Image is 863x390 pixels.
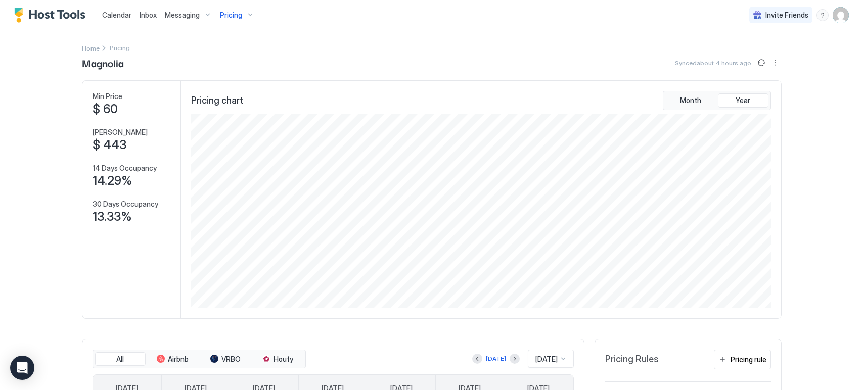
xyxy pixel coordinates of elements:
[769,57,782,69] div: menu
[165,11,200,20] span: Messaging
[102,11,131,19] span: Calendar
[605,354,659,365] span: Pricing Rules
[93,200,158,209] span: 30 Days Occupancy
[221,355,241,364] span: VRBO
[110,44,130,52] span: Breadcrumb
[675,59,751,67] span: Synced about 4 hours ago
[14,8,90,23] a: Host Tools Logo
[93,164,157,173] span: 14 Days Occupancy
[253,352,303,366] button: Houfy
[82,55,124,70] span: Magnolia
[765,11,808,20] span: Invite Friends
[168,355,189,364] span: Airbnb
[833,7,849,23] div: User profile
[102,10,131,20] a: Calendar
[200,352,251,366] button: VRBO
[510,354,520,364] button: Next month
[191,95,243,107] span: Pricing chart
[93,209,132,224] span: 13.33%
[140,10,157,20] a: Inbox
[535,355,558,364] span: [DATE]
[82,42,100,53] a: Home
[484,353,508,365] button: [DATE]
[472,354,482,364] button: Previous month
[116,355,124,364] span: All
[486,354,506,363] div: [DATE]
[82,42,100,53] div: Breadcrumb
[95,352,146,366] button: All
[148,352,198,366] button: Airbnb
[755,57,767,69] button: Sync prices
[665,93,716,108] button: Month
[718,93,768,108] button: Year
[274,355,293,364] span: Houfy
[10,356,34,380] div: Open Intercom Messenger
[736,96,750,105] span: Year
[714,350,771,369] button: Pricing rule
[816,9,829,21] div: menu
[93,173,132,188] span: 14.29%
[769,57,782,69] button: More options
[220,11,242,20] span: Pricing
[663,91,771,110] div: tab-group
[680,96,701,105] span: Month
[93,128,148,137] span: [PERSON_NAME]
[93,137,126,153] span: $ 443
[731,354,766,365] div: Pricing rule
[82,44,100,52] span: Home
[93,350,306,369] div: tab-group
[93,102,118,117] span: $ 60
[140,11,157,19] span: Inbox
[93,92,122,101] span: Min Price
